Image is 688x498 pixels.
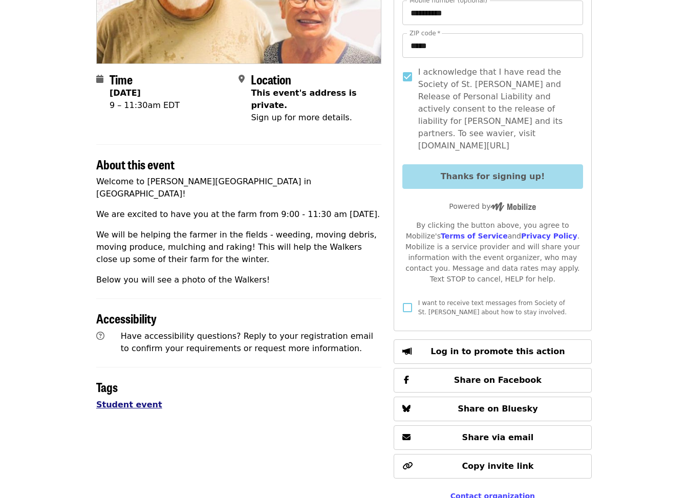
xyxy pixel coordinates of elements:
[121,331,373,353] span: Have accessibility questions? Reply to your registration email to confirm your requirements or re...
[394,368,592,393] button: Share on Facebook
[96,274,381,286] p: Below you will see a photo of the Walkers!
[96,176,381,200] p: Welcome to [PERSON_NAME][GEOGRAPHIC_DATA] in [GEOGRAPHIC_DATA]!
[394,425,592,450] button: Share via email
[96,331,104,341] i: question-circle icon
[96,378,118,396] span: Tags
[418,66,575,152] span: I acknowledge that I have read the Society of St. [PERSON_NAME] and Release of Personal Liability...
[490,202,536,211] img: Powered by Mobilize
[418,299,567,316] span: I want to receive text messages from Society of St. [PERSON_NAME] about how to stay involved.
[402,1,583,25] input: Mobile number (optional)
[402,33,583,58] input: ZIP code
[96,309,157,327] span: Accessibility
[462,461,533,471] span: Copy invite link
[521,232,577,240] a: Privacy Policy
[394,454,592,479] button: Copy invite link
[110,70,133,88] span: Time
[251,113,352,122] span: Sign up for more details.
[462,432,534,442] span: Share via email
[96,229,381,266] p: We will be helping the farmer in the fields - weeding, moving debris, moving produce, mulching an...
[251,88,356,110] span: This event's address is private.
[449,202,536,210] span: Powered by
[110,88,141,98] strong: [DATE]
[410,30,440,36] label: ZIP code
[96,74,103,84] i: calendar icon
[454,375,542,385] span: Share on Facebook
[96,155,175,173] span: About this event
[110,99,180,112] div: 9 – 11:30am EDT
[239,74,245,84] i: map-marker-alt icon
[402,220,583,285] div: By clicking the button above, you agree to Mobilize's and . Mobilize is a service provider and wi...
[431,347,565,356] span: Log in to promote this action
[441,232,508,240] a: Terms of Service
[251,70,291,88] span: Location
[394,397,592,421] button: Share on Bluesky
[458,404,538,414] span: Share on Bluesky
[96,400,162,409] a: Student event
[96,208,381,221] p: We are excited to have you at the farm from 9:00 - 11:30 am [DATE].
[394,339,592,364] button: Log in to promote this action
[402,164,583,189] button: Thanks for signing up!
